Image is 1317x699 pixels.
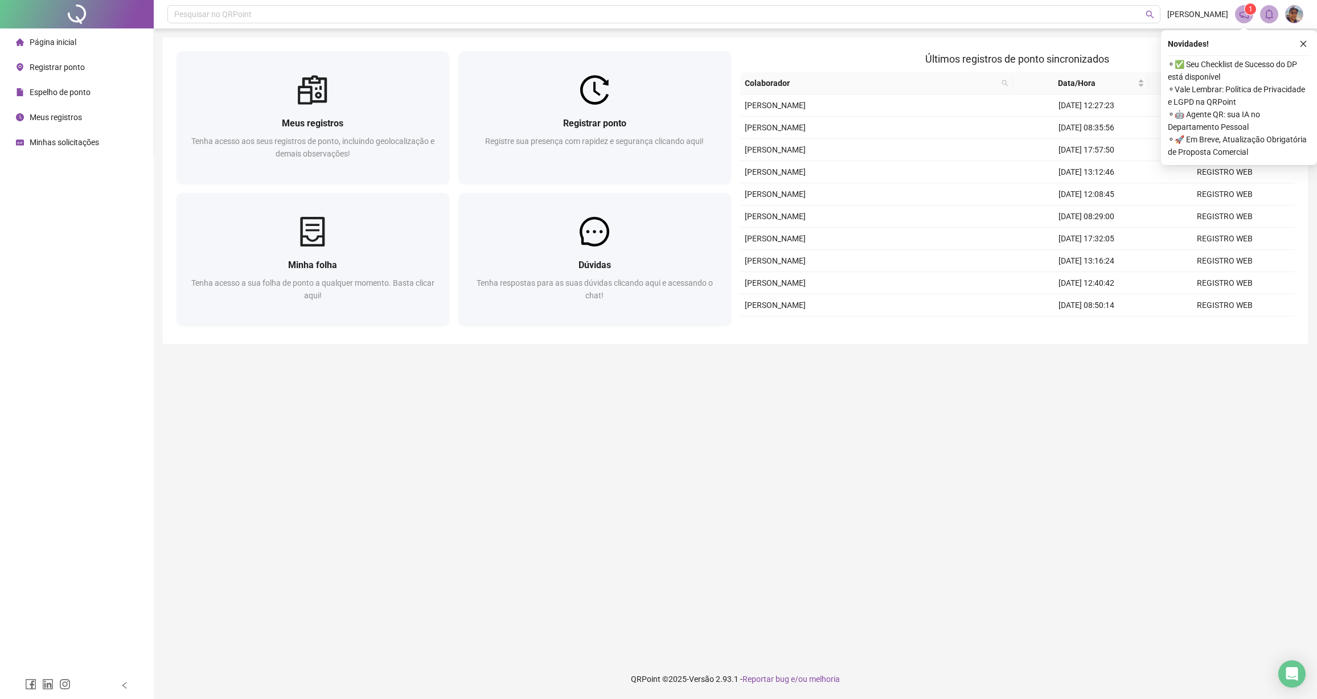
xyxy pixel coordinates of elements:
span: search [1146,10,1154,19]
img: 45911 [1286,6,1303,23]
td: REGISTRO WEB [1156,250,1294,272]
span: [PERSON_NAME] [745,145,806,154]
span: Reportar bug e/ou melhoria [742,675,840,684]
span: close [1299,40,1307,48]
span: Minha folha [288,260,337,270]
a: Meus registrosTenha acesso aos seus registros de ponto, incluindo geolocalização e demais observa... [177,51,449,184]
span: [PERSON_NAME] [745,190,806,199]
span: Registre sua presença com rapidez e segurança clicando aqui! [485,137,704,146]
span: 1 [1249,5,1253,13]
span: [PERSON_NAME] [745,212,806,221]
td: REGISTRO WEB [1156,117,1294,139]
span: environment [16,63,24,71]
span: [PERSON_NAME] [745,301,806,310]
span: Tenha respostas para as suas dúvidas clicando aqui e acessando o chat! [477,278,713,300]
span: Novidades ! [1168,38,1209,50]
td: REGISTRO WEB [1156,183,1294,205]
span: Tenha acesso a sua folha de ponto a qualquer momento. Basta clicar aqui! [191,278,434,300]
span: bell [1264,9,1274,19]
th: Origem [1149,72,1286,94]
span: Dúvidas [579,260,611,270]
span: [PERSON_NAME] [1167,8,1228,20]
td: [DATE] 13:12:46 [1017,161,1155,183]
span: Versão [689,675,714,684]
span: ⚬ 🤖 Agente QR: sua IA no Departamento Pessoal [1168,108,1310,133]
span: schedule [16,138,24,146]
a: Registrar pontoRegistre sua presença com rapidez e segurança clicando aqui! [458,51,731,184]
span: Minhas solicitações [30,138,99,147]
sup: 1 [1245,3,1256,15]
td: [DATE] 08:50:14 [1017,294,1155,316]
span: clock-circle [16,113,24,121]
span: Colaborador [745,77,997,89]
span: notification [1239,9,1249,19]
span: [PERSON_NAME] [745,278,806,287]
span: Últimos registros de ponto sincronizados [925,53,1109,65]
span: Data/Hora [1018,77,1136,89]
td: [DATE] 13:16:24 [1017,250,1155,272]
span: ⚬ Vale Lembrar: Política de Privacidade e LGPD na QRPoint [1168,83,1310,108]
span: Registrar ponto [30,63,85,72]
td: REGISTRO WEB [1156,94,1294,117]
td: [DATE] 17:57:50 [1017,139,1155,161]
span: search [1002,80,1008,87]
td: REGISTRO WEB [1156,272,1294,294]
span: Espelho de ponto [30,88,91,97]
td: [DATE] 17:34:23 [1017,316,1155,339]
span: Registrar ponto [563,118,626,129]
span: search [999,75,1011,92]
td: [DATE] 12:27:23 [1017,94,1155,117]
span: left [121,681,129,689]
span: [PERSON_NAME] [745,123,806,132]
td: REGISTRO WEB [1156,161,1294,183]
td: REGISTRO WEB [1156,228,1294,250]
td: REGISTRO WEB [1156,139,1294,161]
span: facebook [25,679,36,690]
span: ⚬ 🚀 Em Breve, Atualização Obrigatória de Proposta Comercial [1168,133,1310,158]
span: [PERSON_NAME] [745,234,806,243]
span: home [16,38,24,46]
span: [PERSON_NAME] [745,167,806,176]
td: [DATE] 12:08:45 [1017,183,1155,205]
footer: QRPoint © 2025 - 2.93.1 - [154,659,1317,699]
td: [DATE] 08:29:00 [1017,205,1155,228]
span: [PERSON_NAME] [745,256,806,265]
a: Minha folhaTenha acesso a sua folha de ponto a qualquer momento. Basta clicar aqui! [177,193,449,326]
span: linkedin [42,679,54,690]
td: [DATE] 17:32:05 [1017,228,1155,250]
span: [PERSON_NAME] [745,101,806,110]
span: instagram [59,679,71,690]
span: Página inicial [30,38,76,47]
span: Meus registros [30,113,82,122]
span: ⚬ ✅ Seu Checklist de Sucesso do DP está disponível [1168,58,1310,83]
a: DúvidasTenha respostas para as suas dúvidas clicando aqui e acessando o chat! [458,193,731,326]
td: REGISTRO WEB [1156,316,1294,339]
th: Data/Hora [1013,72,1150,94]
td: REGISTRO WEB [1156,205,1294,228]
td: [DATE] 08:35:56 [1017,117,1155,139]
span: Meus registros [282,118,343,129]
td: [DATE] 12:40:42 [1017,272,1155,294]
span: Tenha acesso aos seus registros de ponto, incluindo geolocalização e demais observações! [191,137,434,158]
div: Open Intercom Messenger [1278,660,1306,688]
span: file [16,88,24,96]
td: REGISTRO WEB [1156,294,1294,316]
